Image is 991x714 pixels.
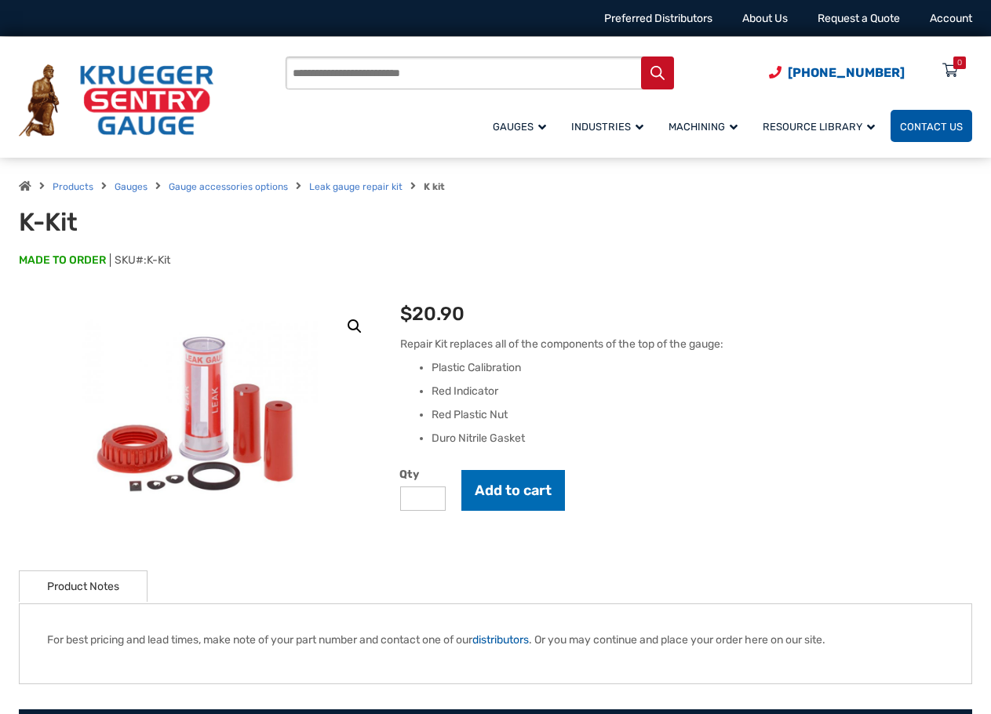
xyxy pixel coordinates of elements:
[400,303,412,325] span: $
[659,107,753,144] a: Machining
[432,360,972,376] li: Plastic Calibration
[788,65,905,80] span: [PHONE_NUMBER]
[432,431,972,446] li: Duro Nitrile Gasket
[47,632,944,648] p: For best pricing and lead times, make note of your part number and contact one of our . Or you ma...
[341,312,369,341] a: View full-screen image gallery
[19,207,400,237] h1: K-Kit
[957,56,962,69] div: 0
[424,181,445,192] strong: K kit
[769,63,905,82] a: Phone Number (920) 434-8860
[604,12,712,25] a: Preferred Distributors
[115,181,148,192] a: Gauges
[818,12,900,25] a: Request a Quote
[110,253,170,267] span: SKU#:
[669,121,738,133] span: Machining
[400,303,465,325] bdi: 20.90
[400,486,446,511] input: Product quantity
[47,571,119,602] a: Product Notes
[432,407,972,423] li: Red Plastic Nut
[461,470,565,511] button: Add to cart
[147,253,170,267] span: K-Kit
[562,107,659,144] a: Industries
[891,110,972,142] a: Contact Us
[742,12,788,25] a: About Us
[493,121,546,133] span: Gauges
[763,121,875,133] span: Resource Library
[53,181,93,192] a: Products
[472,633,529,647] a: distributors
[930,12,972,25] a: Account
[19,253,106,268] span: MADE TO ORDER
[571,121,643,133] span: Industries
[309,181,403,192] a: Leak gauge repair kit
[400,336,972,352] p: Repair Kit replaces all of the components of the top of the gauge:
[483,107,562,144] a: Gauges
[432,384,972,399] li: Red Indicator
[753,107,891,144] a: Resource Library
[19,64,213,137] img: Krueger Sentry Gauge
[169,181,288,192] a: Gauge accessories options
[900,121,963,133] span: Contact Us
